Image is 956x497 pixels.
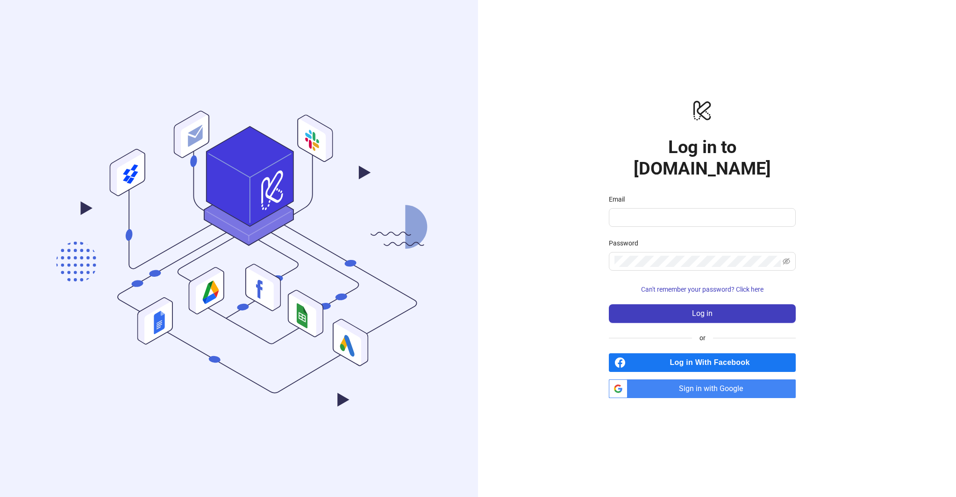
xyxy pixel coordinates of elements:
[692,333,713,343] span: or
[614,256,781,267] input: Password
[609,238,644,248] label: Password
[609,304,796,323] button: Log in
[614,212,788,223] input: Email
[631,379,796,398] span: Sign in with Google
[609,282,796,297] button: Can't remember your password? Click here
[609,379,796,398] a: Sign in with Google
[609,286,796,293] a: Can't remember your password? Click here
[783,258,790,265] span: eye-invisible
[609,136,796,179] h1: Log in to [DOMAIN_NAME]
[629,353,796,372] span: Log in With Facebook
[609,353,796,372] a: Log in With Facebook
[641,286,763,293] span: Can't remember your password? Click here
[692,309,713,318] span: Log in
[609,194,631,204] label: Email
